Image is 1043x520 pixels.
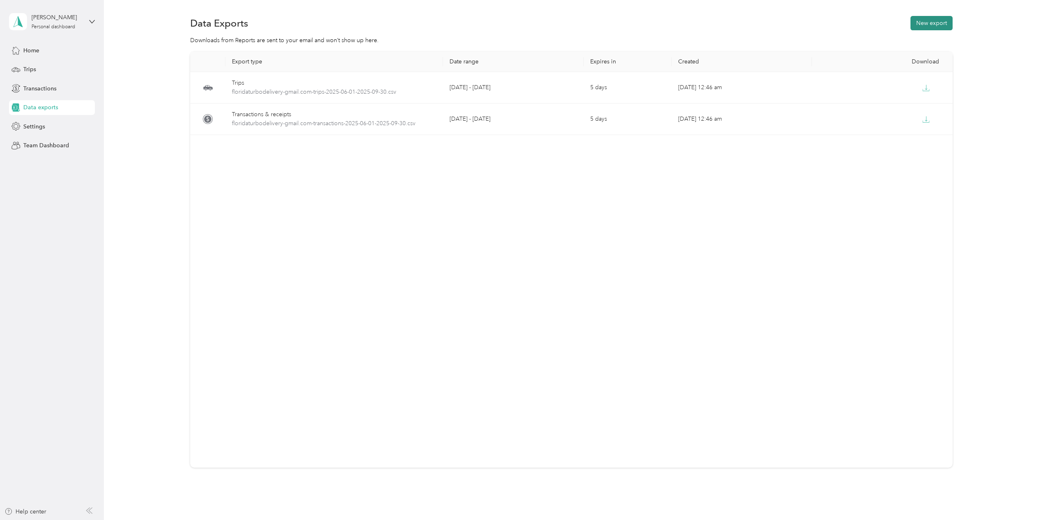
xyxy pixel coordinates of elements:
[225,52,443,72] th: Export type
[23,65,36,74] span: Trips
[23,84,56,93] span: Transactions
[584,72,672,104] td: 5 days
[584,52,672,72] th: Expires in
[190,36,953,45] div: Downloads from Reports are sent to your email and won’t show up here.
[23,46,39,55] span: Home
[672,104,812,135] td: [DATE] 12:46 am
[31,13,83,22] div: [PERSON_NAME]
[23,122,45,131] span: Settings
[672,52,812,72] th: Created
[232,88,437,97] span: floridaturbodelivery-gmail.com-trips-2025-06-01-2025-09-30.csv
[4,507,46,516] button: Help center
[443,104,584,135] td: [DATE] - [DATE]
[23,103,58,112] span: Data exports
[190,19,248,27] h1: Data Exports
[443,72,584,104] td: [DATE] - [DATE]
[584,104,672,135] td: 5 days
[31,25,75,29] div: Personal dashboard
[23,141,69,150] span: Team Dashboard
[818,58,946,65] div: Download
[443,52,584,72] th: Date range
[232,119,437,128] span: floridaturbodelivery-gmail.com-transactions-2025-06-01-2025-09-30.csv
[997,474,1043,520] iframe: Everlance-gr Chat Button Frame
[232,79,437,88] div: Trips
[672,72,812,104] td: [DATE] 12:46 am
[232,110,437,119] div: Transactions & receipts
[910,16,953,30] button: New export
